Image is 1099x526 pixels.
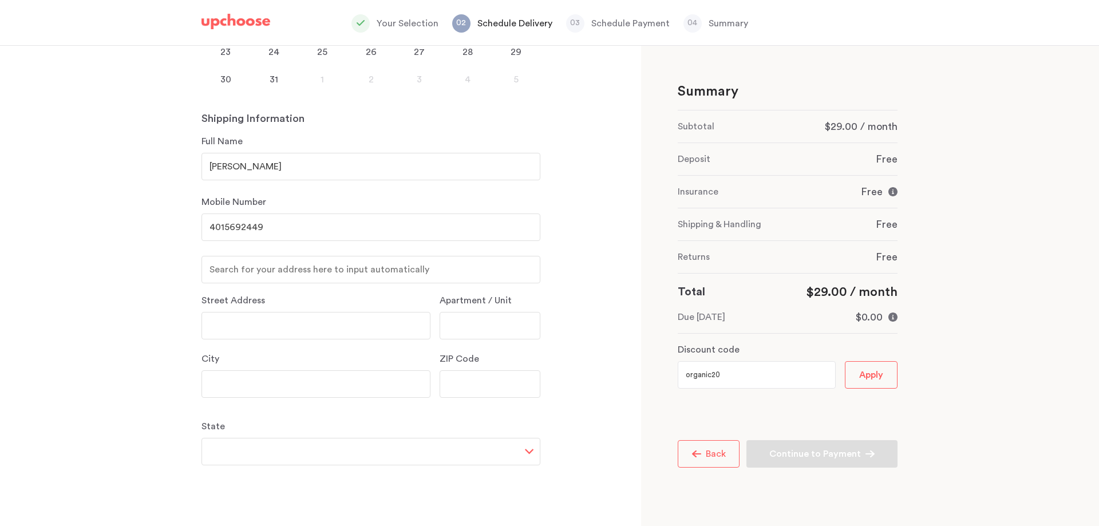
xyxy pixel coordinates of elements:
[678,152,710,166] p: Deposit
[444,73,492,86] div: 4
[201,14,270,35] a: UpChoose
[678,283,705,301] p: Total
[709,17,748,30] p: Summary
[440,352,540,366] p: ZIP Code
[591,17,670,30] p: Schedule Payment
[856,310,883,324] p: $0.00
[566,16,584,30] p: 03
[859,367,883,382] span: Apply
[806,286,898,298] span: $29.00 / month
[250,73,299,86] div: 31
[440,294,540,307] p: Apartment / Unit
[395,73,444,86] div: 3
[876,217,898,231] p: Free
[201,195,540,209] p: Mobile Number
[492,45,540,59] div: 29
[876,250,898,264] p: Free
[678,110,898,412] div: 0
[444,45,492,59] div: 28
[201,112,540,125] p: Shipping Information
[845,361,898,389] button: Apply
[678,217,761,231] p: Shipping & Handling
[678,250,710,264] p: Returns
[746,440,898,468] button: Continue to Payment
[395,45,444,59] div: 27
[678,120,714,133] p: Subtotal
[678,82,738,101] p: Summary
[201,135,540,148] p: Full Name
[298,45,347,59] div: 25
[377,17,438,30] p: Your Selection
[298,73,347,86] div: 1
[492,73,540,86] div: 5
[769,447,861,461] p: Continue to Payment
[201,352,430,366] p: City
[201,73,250,86] div: 30
[701,449,726,458] span: Back
[201,294,430,307] p: Street Address
[250,45,299,59] div: 24
[678,343,740,357] p: Discount code
[678,310,725,324] p: Due [DATE]
[825,121,898,132] span: $29.00 / month
[201,420,540,433] p: State
[876,152,898,166] p: Free
[683,16,702,30] p: 04
[347,73,396,86] div: 2
[861,185,883,199] p: Free
[678,440,740,468] button: Back
[452,16,471,30] p: 02
[201,256,540,283] input: Search for your address here to input automatically
[201,14,270,30] img: UpChoose
[201,45,250,59] div: 23
[678,185,718,199] p: Insurance
[678,361,836,389] input: Enter your code here
[477,17,552,30] p: Schedule Delivery
[347,45,396,59] div: 26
